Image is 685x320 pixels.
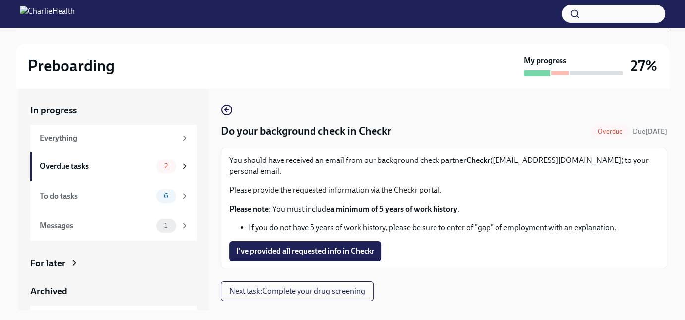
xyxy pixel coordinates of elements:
[221,124,391,139] h4: Do your background check in Checkr
[330,204,457,213] strong: a minimum of 5 years of work history
[592,128,628,135] span: Overdue
[524,55,566,66] strong: My progress
[40,191,152,202] div: To do tasks
[249,222,659,233] li: If you do not have 5 years of work history, please be sure to enter of "gap" of employment with a...
[466,156,490,165] strong: Checkr
[30,125,197,152] a: Everything
[30,211,197,241] a: Messages1
[229,204,269,213] strong: Please note
[30,104,197,117] a: In progress
[158,222,173,229] span: 1
[221,281,374,301] button: Next task:Complete your drug screening
[158,162,174,170] span: 2
[645,127,667,136] strong: [DATE]
[236,246,374,256] span: I've provided all requested info in Checkr
[30,285,197,298] a: Archived
[229,204,659,214] p: : You must include .
[30,152,197,181] a: Overdue tasks2
[631,57,657,75] h3: 27%
[40,133,176,144] div: Everything
[28,56,115,76] h2: Preboarding
[40,161,152,172] div: Overdue tasks
[229,286,365,296] span: Next task : Complete your drug screening
[30,181,197,211] a: To do tasks6
[40,220,152,231] div: Messages
[30,257,197,269] a: For later
[229,155,659,177] p: You should have received an email from our background check partner ([EMAIL_ADDRESS][DOMAIN_NAME]...
[229,185,659,196] p: Please provide the requested information via the Checkr portal.
[20,6,75,22] img: CharlieHealth
[30,257,65,269] div: For later
[158,192,174,200] span: 6
[229,241,381,261] button: I've provided all requested info in Checkr
[633,127,667,136] span: Due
